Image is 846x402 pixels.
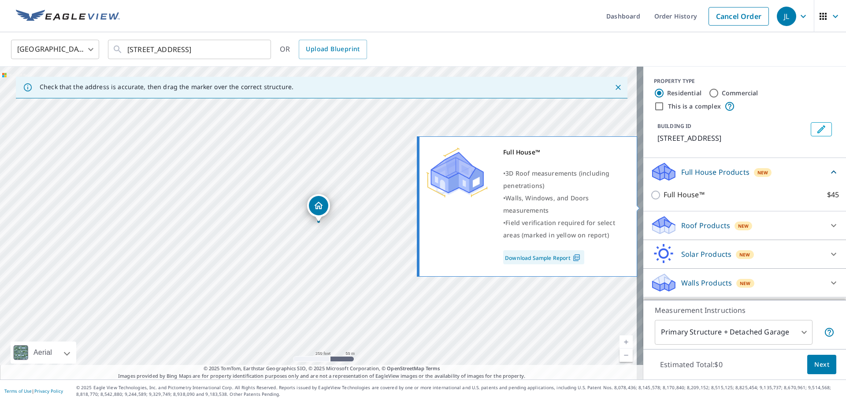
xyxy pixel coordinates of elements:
[503,194,589,214] span: Walls, Windows, and Doors measurements
[307,194,330,222] div: Dropped pin, building 1, Residential property, 12911 Poppy Seed Ct Germantown, MD 20874
[620,335,633,349] a: Current Level 17, Zoom In
[426,365,440,372] a: Terms
[4,388,63,394] p: |
[738,222,749,229] span: New
[426,146,488,199] img: Premium
[757,169,768,176] span: New
[668,102,721,111] label: This is a complex
[827,189,839,200] p: $45
[664,189,705,200] p: Full House™
[807,355,836,375] button: Next
[650,244,839,265] div: Solar ProductsNew
[740,280,751,287] span: New
[709,7,769,26] a: Cancel Order
[650,272,839,293] div: Walls ProductsNew
[503,146,626,158] div: Full House™
[503,250,584,264] a: Download Sample Report
[127,37,253,62] input: Search by address or latitude-longitude
[16,10,120,23] img: EV Logo
[681,249,731,259] p: Solar Products
[31,342,55,364] div: Aerial
[306,44,360,55] span: Upload Blueprint
[34,388,63,394] a: Privacy Policy
[657,133,807,143] p: [STREET_ADDRESS]
[612,82,624,93] button: Close
[204,365,440,372] span: © 2025 TomTom, Earthstar Geographics SIO, © 2025 Microsoft Corporation, ©
[40,83,293,91] p: Check that the address is accurate, then drag the marker over the correct structure.
[739,251,750,258] span: New
[571,254,583,262] img: Pdf Icon
[681,167,750,177] p: Full House Products
[280,40,367,59] div: OR
[299,40,367,59] a: Upload Blueprint
[387,365,424,372] a: OpenStreetMap
[681,278,732,288] p: Walls Products
[681,220,730,231] p: Roof Products
[824,327,835,338] span: Your report will include the primary structure and a detached garage if one exists.
[811,122,832,136] button: Edit building 1
[503,217,626,241] div: •
[620,349,633,362] a: Current Level 17, Zoom Out
[667,89,701,98] label: Residential
[503,218,615,239] span: Field verification required for select areas (marked in yellow on report)
[650,215,839,236] div: Roof ProductsNew
[653,355,730,374] p: Estimated Total: $0
[777,7,796,26] div: JL
[11,37,99,62] div: [GEOGRAPHIC_DATA]
[814,359,829,370] span: Next
[722,89,758,98] label: Commercial
[657,122,691,130] p: BUILDING ID
[650,162,839,182] div: Full House ProductsNew
[654,77,835,85] div: PROPERTY TYPE
[655,320,813,345] div: Primary Structure + Detached Garage
[76,384,842,398] p: © 2025 Eagle View Technologies, Inc. and Pictometry International Corp. All Rights Reserved. Repo...
[4,388,32,394] a: Terms of Use
[503,169,609,190] span: 3D Roof measurements (including penetrations)
[11,342,76,364] div: Aerial
[655,305,835,316] p: Measurement Instructions
[503,167,626,192] div: •
[503,192,626,217] div: •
